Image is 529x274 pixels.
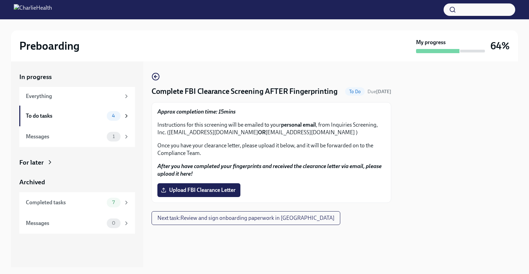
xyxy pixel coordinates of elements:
p: Once you have your clearance letter, please upload it below, and it will be forwarded on to the C... [157,142,385,157]
span: 7 [108,200,119,205]
span: To Do [345,89,365,94]
span: 0 [108,221,120,226]
span: August 25th, 2025 09:00 [367,88,391,95]
a: Messages0 [19,213,135,234]
strong: Approx completion time: 15mins [157,108,236,115]
a: Everything [19,87,135,106]
div: Completed tasks [26,199,104,206]
strong: After you have completed your fingerprints and received the clearance letter via email, please up... [157,163,382,177]
strong: My progress [416,39,446,46]
strong: [DATE] [376,89,391,95]
span: Next task : Review and sign onboarding paperwork in [GEOGRAPHIC_DATA] [157,215,334,222]
button: Next task:Review and sign onboarding paperwork in [GEOGRAPHIC_DATA] [152,211,340,225]
div: For later [19,158,44,167]
a: To do tasks4 [19,106,135,126]
div: Messages [26,219,104,227]
strong: OR [258,129,266,136]
h3: 64% [490,40,510,52]
a: For later [19,158,135,167]
strong: personal email [281,121,316,128]
a: In progress [19,72,135,81]
a: Archived [19,178,135,187]
h4: Complete FBI Clearance Screening AFTER Fingerprinting [152,86,338,97]
div: Everything [26,92,121,100]
span: 1 [108,134,119,139]
label: Upload FBI Clearance Letter [157,183,240,197]
div: To do tasks [26,112,104,120]
div: Messages [26,133,104,140]
h2: Preboarding [19,39,80,53]
span: Upload FBI Clearance Letter [162,187,236,194]
span: 4 [108,113,119,118]
a: Completed tasks7 [19,192,135,213]
span: Due [367,89,391,95]
img: CharlieHealth [14,4,52,15]
a: Messages1 [19,126,135,147]
p: Instructions for this screening will be emailed to your , from Inquiries Screening, Inc. ([EMAIL_... [157,121,385,136]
